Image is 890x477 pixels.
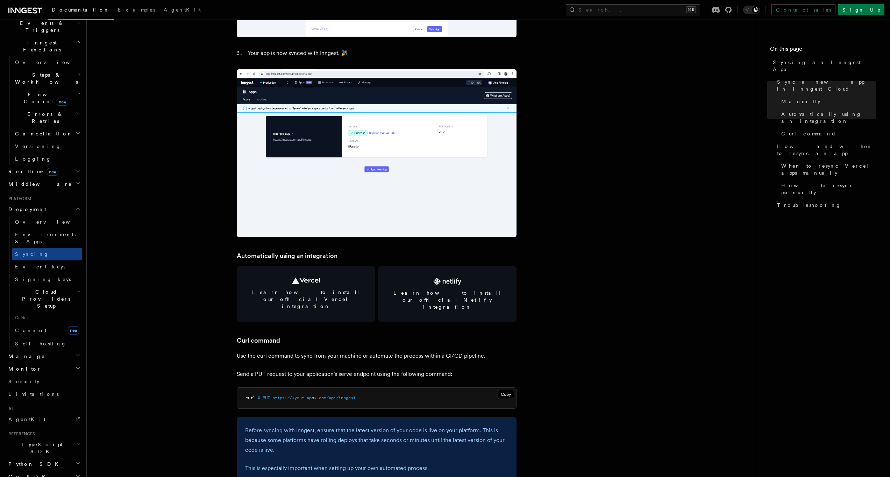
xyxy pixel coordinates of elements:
[12,286,82,312] button: Cloud Providers Setup
[312,395,314,400] span: p
[8,416,45,422] span: AgentKit
[774,76,876,95] a: Sync a new app in Inngest Cloud
[12,71,78,85] span: Steps & Workflows
[774,140,876,160] a: How and when to resync an app
[6,20,76,34] span: Events & Triggers
[245,395,255,400] span: curl
[6,181,72,188] span: Middleware
[778,127,876,140] a: Curl command
[6,168,58,175] span: Realtime
[12,312,82,323] span: Guides
[12,56,82,69] a: Overview
[6,431,35,437] span: References
[777,202,841,209] span: Troubleshooting
[774,199,876,211] a: Troubleshooting
[48,2,114,20] a: Documentation
[237,336,280,345] a: Curl command
[246,48,517,58] li: Your app is now synced with Inngest. 🎉
[781,130,836,137] span: Curl command
[15,341,66,346] span: Self hosting
[237,266,375,322] a: Learn how to install our official Vercel integration
[15,328,47,333] span: Connect
[6,216,82,350] div: Deployment
[12,88,82,108] button: Flow Controlnew
[245,463,508,473] p: This is especially important when setting up your own automated process.
[781,111,876,125] span: Automatically using an integration
[6,165,82,178] button: Realtimenew
[6,178,82,190] button: Middleware
[8,379,40,384] span: Security
[316,395,356,400] span: .com/api/inngest
[15,264,65,269] span: Event keys
[778,179,876,199] a: How to resync manually
[6,39,76,53] span: Inngest Functions
[272,395,292,400] span: https://
[6,17,82,36] button: Events & Triggers
[237,251,337,261] a: Automatically using an integration
[777,78,876,92] span: Sync a new app in Inngest Cloud
[781,162,876,176] span: When to resync Vercel apps manually
[15,251,49,257] span: Syncing
[292,395,294,400] span: <
[12,323,82,337] a: Connectnew
[15,219,87,225] span: Overview
[12,111,76,125] span: Errors & Retries
[6,461,63,468] span: Python SDK
[263,395,270,400] span: PUT
[15,276,71,282] span: Signing keys
[770,45,876,56] h4: On this page
[12,140,82,153] a: Versioning
[6,365,41,372] span: Monitor
[237,369,517,379] p: Send a PUT request to your application's serve endpoint using the following command:
[255,395,260,400] span: -X
[778,160,876,179] a: When to resync Vercel apps manually
[773,59,876,73] span: Syncing an Inngest App
[743,6,760,14] button: Toggle dark mode
[159,2,205,19] a: AgentKit
[52,7,109,13] span: Documentation
[15,143,61,149] span: Versioning
[386,289,508,310] span: Learn how to install our official Netlify integration
[781,182,876,196] span: How to resync manually
[771,4,835,15] a: Contact sales
[12,260,82,273] a: Event keys
[164,7,201,13] span: AgentKit
[777,143,876,157] span: How and when to resync an app
[12,127,82,140] button: Cancellation
[6,388,82,400] a: Limitations
[12,216,82,228] a: Overview
[57,98,68,106] span: new
[15,232,76,244] span: Environments & Apps
[6,375,82,388] a: Security
[12,69,82,88] button: Steps & Workflows
[498,390,514,399] button: Copy
[314,395,316,400] span: >
[770,56,876,76] a: Syncing an Inngest App
[6,438,82,458] button: TypeScript SDK
[838,4,884,15] a: Sign Up
[6,350,82,363] button: Manage
[6,56,82,165] div: Inngest Functions
[245,426,508,455] p: Before syncing with Inngest, ensure that the latest version of your code is live on your platform...
[12,108,82,127] button: Errors & Retries
[6,458,82,470] button: Python SDK
[15,156,51,162] span: Logging
[294,395,312,400] span: your-ap
[12,337,82,350] a: Self hosting
[47,168,58,176] span: new
[114,2,159,19] a: Examples
[6,406,13,412] span: AI
[6,196,31,202] span: Platform
[6,441,76,455] span: TypeScript SDK
[566,4,700,15] button: Search...⌘K
[686,6,696,13] kbd: ⌘K
[12,273,82,286] a: Signing keys
[245,289,367,310] span: Learn how to install our official Vercel integration
[15,59,87,65] span: Overview
[12,153,82,165] a: Logging
[6,206,46,213] span: Deployment
[8,391,59,397] span: Limitations
[6,363,82,375] button: Monitor
[12,288,77,309] span: Cloud Providers Setup
[12,248,82,260] a: Syncing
